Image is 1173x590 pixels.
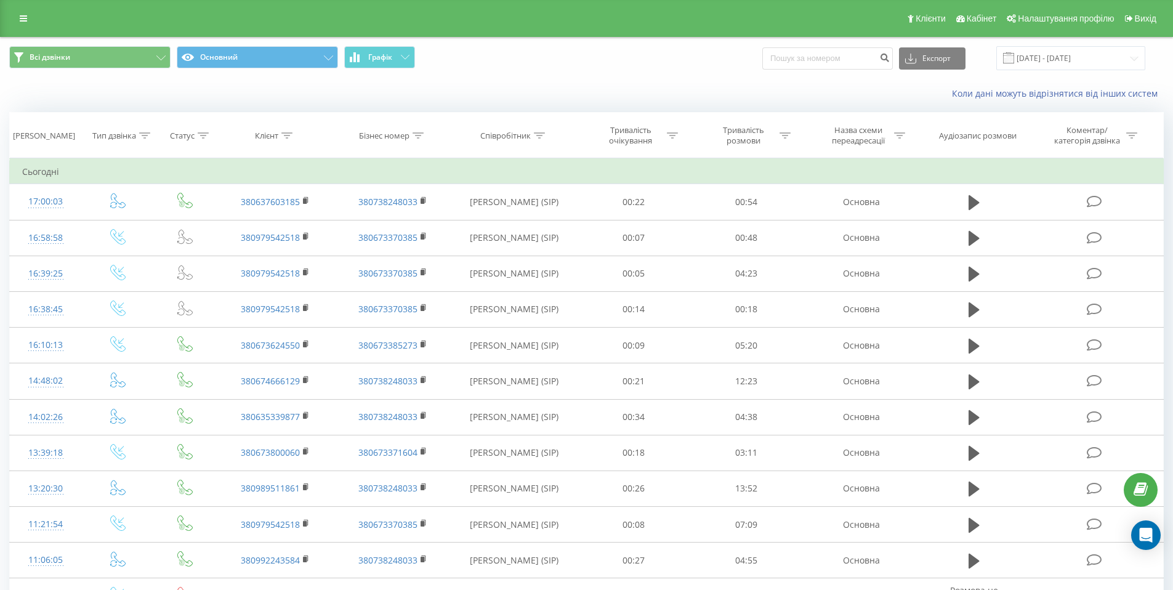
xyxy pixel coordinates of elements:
td: 00:14 [578,291,690,327]
span: Графік [368,53,392,62]
td: 03:11 [690,435,803,471]
td: Основна [802,291,919,327]
a: 380992243584 [241,554,300,566]
a: 380738248033 [358,554,417,566]
a: 380637603185 [241,196,300,208]
a: 380738248033 [358,482,417,494]
td: [PERSON_NAME] (SIP) [451,543,578,578]
td: 00:18 [578,435,690,471]
td: 00:54 [690,184,803,220]
div: 14:48:02 [22,369,70,393]
td: 00:21 [578,363,690,399]
button: Експорт [899,47,965,70]
a: 380673370385 [358,267,417,279]
div: Клієнт [255,131,278,141]
td: Сьогодні [10,160,1164,184]
td: 04:23 [690,256,803,291]
div: 13:39:18 [22,441,70,465]
span: Клієнти [916,14,946,23]
a: 380673370385 [358,519,417,530]
td: [PERSON_NAME] (SIP) [451,256,578,291]
td: 00:48 [690,220,803,256]
td: 05:20 [690,328,803,363]
td: Основна [802,363,919,399]
td: 00:22 [578,184,690,220]
a: 380673800060 [241,447,300,458]
a: Коли дані можуть відрізнятися вiд інших систем [952,87,1164,99]
div: 11:06:05 [22,548,70,572]
div: 17:00:03 [22,190,70,214]
a: 380979542518 [241,303,300,315]
td: Основна [802,507,919,543]
div: 16:38:45 [22,297,70,321]
span: Всі дзвінки [30,52,70,62]
span: Кабінет [967,14,997,23]
td: Основна [802,328,919,363]
td: Основна [802,399,919,435]
a: 380673624550 [241,339,300,351]
td: 00:07 [578,220,690,256]
div: Статус [170,131,195,141]
a: 380673370385 [358,303,417,315]
a: 380738248033 [358,196,417,208]
td: 13:52 [690,471,803,506]
td: [PERSON_NAME] (SIP) [451,363,578,399]
td: 12:23 [690,363,803,399]
div: Тривалість очікування [598,125,664,146]
td: [PERSON_NAME] (SIP) [451,399,578,435]
div: Тривалість розмови [711,125,776,146]
td: Основна [802,220,919,256]
input: Пошук за номером [762,47,893,70]
div: Співробітник [480,131,531,141]
td: [PERSON_NAME] (SIP) [451,328,578,363]
a: 380979542518 [241,519,300,530]
div: 14:02:26 [22,405,70,429]
td: 00:08 [578,507,690,543]
td: Основна [802,256,919,291]
td: Основна [802,435,919,471]
td: Основна [802,184,919,220]
div: 11:21:54 [22,512,70,536]
span: Налаштування профілю [1018,14,1114,23]
td: Основна [802,543,919,578]
td: 00:26 [578,471,690,506]
a: 380738248033 [358,375,417,387]
td: 00:18 [690,291,803,327]
td: 07:09 [690,507,803,543]
div: Тип дзвінка [92,131,136,141]
button: Основний [177,46,338,68]
a: 380989511861 [241,482,300,494]
a: 380635339877 [241,411,300,422]
div: 16:39:25 [22,262,70,286]
a: 380673371604 [358,447,417,458]
a: 380738248033 [358,411,417,422]
td: 00:27 [578,543,690,578]
div: Аудіозапис розмови [939,131,1017,141]
td: [PERSON_NAME] (SIP) [451,184,578,220]
div: Коментар/категорія дзвінка [1051,125,1123,146]
div: 13:20:30 [22,477,70,501]
a: 380979542518 [241,232,300,243]
a: 380979542518 [241,267,300,279]
div: Назва схеми переадресації [825,125,891,146]
a: 380674666129 [241,375,300,387]
td: 00:05 [578,256,690,291]
a: 380673370385 [358,232,417,243]
td: 04:38 [690,399,803,435]
div: Open Intercom Messenger [1131,520,1161,550]
div: Бізнес номер [359,131,409,141]
div: 16:10:13 [22,333,70,357]
div: 16:58:58 [22,226,70,250]
td: [PERSON_NAME] (SIP) [451,220,578,256]
td: [PERSON_NAME] (SIP) [451,507,578,543]
td: 00:34 [578,399,690,435]
td: Основна [802,471,919,506]
td: 04:55 [690,543,803,578]
div: [PERSON_NAME] [13,131,75,141]
td: [PERSON_NAME] (SIP) [451,291,578,327]
td: [PERSON_NAME] (SIP) [451,471,578,506]
td: 00:09 [578,328,690,363]
button: Графік [344,46,415,68]
button: Всі дзвінки [9,46,171,68]
a: 380673385273 [358,339,417,351]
